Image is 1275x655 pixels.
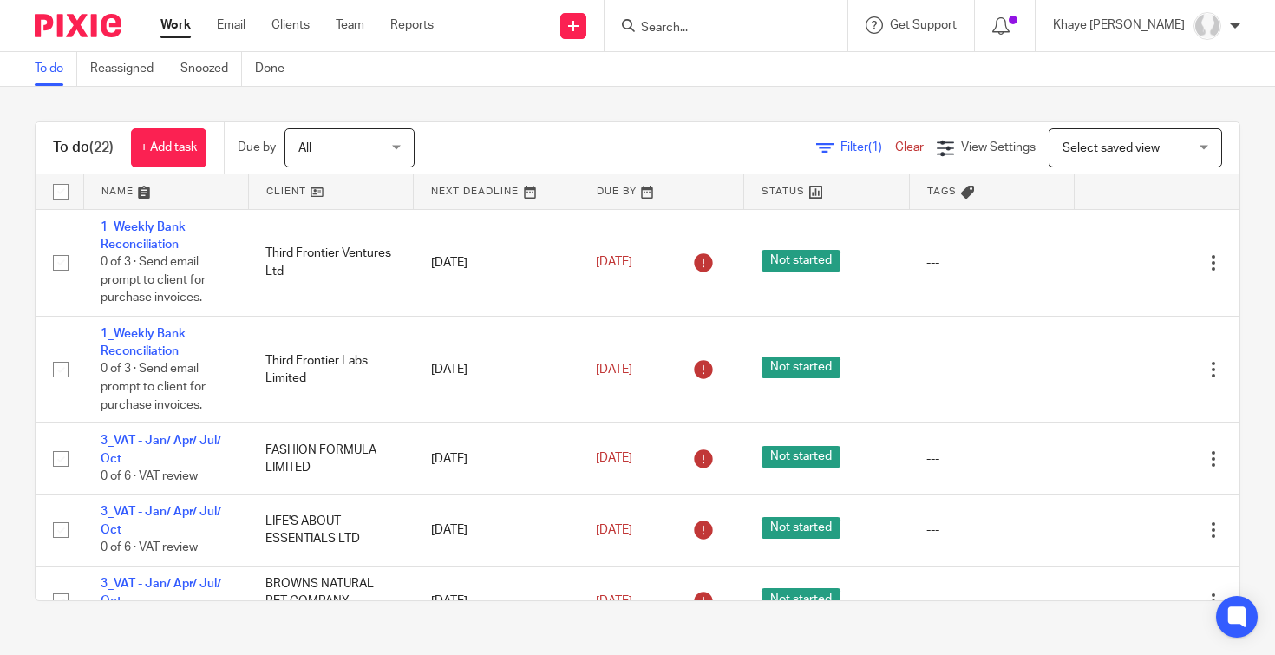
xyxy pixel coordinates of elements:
a: 1_Weekly Bank Reconciliation [101,221,186,251]
a: Reassigned [90,52,167,86]
span: View Settings [961,141,1036,154]
div: --- [926,521,1056,539]
td: LIFE'S ABOUT ESSENTIALS LTD [248,495,413,566]
td: [DATE] [414,495,579,566]
a: Reports [390,16,434,34]
td: BROWNS NATURAL PET COMPANY LIMITED [248,566,413,637]
span: All [298,142,311,154]
span: [DATE] [596,595,632,607]
a: To do [35,52,77,86]
img: Screenshot%202025-07-30%20at%207.39.43%E2%80%AFPM.png [1193,12,1221,40]
span: 0 of 6 · VAT review [101,541,198,553]
p: Due by [238,139,276,156]
div: --- [926,450,1056,468]
td: [DATE] [414,566,579,637]
span: 0 of 3 · Send email prompt to client for purchase invoices. [101,256,206,304]
span: Not started [762,357,840,378]
a: 1_Weekly Bank Reconciliation [101,328,186,357]
a: Snoozed [180,52,242,86]
span: 0 of 3 · Send email prompt to client for purchase invoices. [101,364,206,411]
a: Done [255,52,297,86]
a: 3_VAT - Jan/ Apr/ Jul/ Oct [101,578,221,607]
span: Not started [762,250,840,272]
h1: To do [53,139,114,157]
span: (22) [89,141,114,154]
span: 0 of 6 · VAT review [101,470,198,482]
div: --- [926,593,1056,610]
span: Not started [762,588,840,610]
a: Work [160,16,191,34]
span: [DATE] [596,524,632,536]
a: Team [336,16,364,34]
input: Search [639,21,795,36]
p: Khaye [PERSON_NAME] [1053,16,1185,34]
a: 3_VAT - Jan/ Apr/ Jul/ Oct [101,435,221,464]
td: Third Frontier Ventures Ltd [248,209,413,316]
span: Tags [927,187,957,196]
div: --- [926,361,1056,378]
a: + Add task [131,128,206,167]
span: Get Support [890,19,957,31]
span: Select saved view [1062,142,1160,154]
a: Email [217,16,245,34]
span: Not started [762,446,840,468]
td: Third Frontier Labs Limited [248,316,413,422]
span: [DATE] [596,364,632,376]
span: Not started [762,517,840,539]
td: [DATE] [414,209,579,316]
span: [DATE] [596,453,632,465]
td: [DATE] [414,316,579,422]
span: Filter [840,141,895,154]
td: FASHION FORMULA LIMITED [248,423,413,495]
span: [DATE] [596,256,632,268]
span: (1) [868,141,882,154]
a: 3_VAT - Jan/ Apr/ Jul/ Oct [101,506,221,535]
div: --- [926,254,1056,272]
a: Clear [895,141,924,154]
td: [DATE] [414,423,579,495]
a: Clients [271,16,310,34]
img: Pixie [35,14,121,37]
